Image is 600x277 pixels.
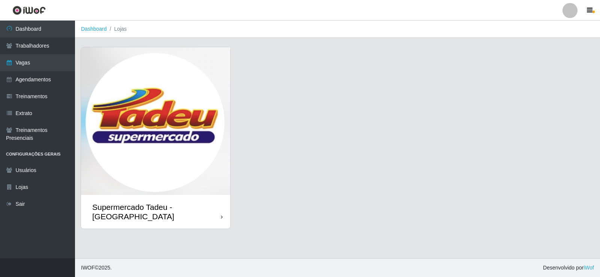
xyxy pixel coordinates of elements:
[107,25,127,33] li: Lojas
[75,21,600,38] nav: breadcrumb
[583,265,594,271] a: iWof
[81,26,107,32] a: Dashboard
[12,6,46,15] img: CoreUI Logo
[81,47,230,195] img: cardImg
[81,265,95,271] span: IWOF
[81,264,112,272] span: © 2025 .
[543,264,594,272] span: Desenvolvido por
[92,202,221,221] div: Supermercado Tadeu - [GEOGRAPHIC_DATA]
[81,47,230,229] a: Supermercado Tadeu - [GEOGRAPHIC_DATA]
